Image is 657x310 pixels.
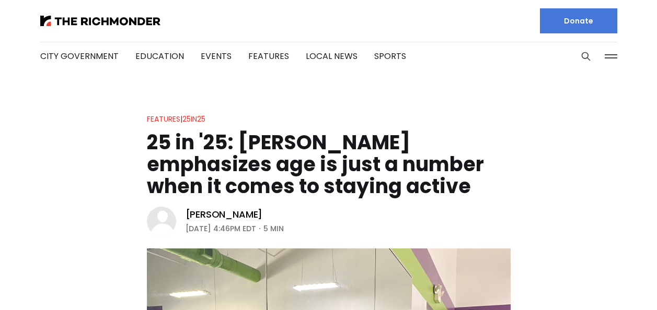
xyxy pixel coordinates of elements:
[186,222,256,235] time: [DATE] 4:46PM EDT
[248,50,289,62] a: Features
[40,16,160,26] img: The Richmonder
[374,50,406,62] a: Sports
[263,222,284,235] span: 5 min
[186,208,263,221] a: [PERSON_NAME]
[201,50,232,62] a: Events
[147,114,180,124] a: Features
[306,50,358,62] a: Local News
[578,49,594,64] button: Search this site
[40,50,119,62] a: City Government
[540,8,617,33] a: Donate
[147,132,511,197] h1: 25 in '25: [PERSON_NAME] emphasizes age is just a number when it comes to staying active
[182,114,205,124] a: 25in25
[147,113,205,125] div: |
[135,50,184,62] a: Education
[569,259,657,310] iframe: portal-trigger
